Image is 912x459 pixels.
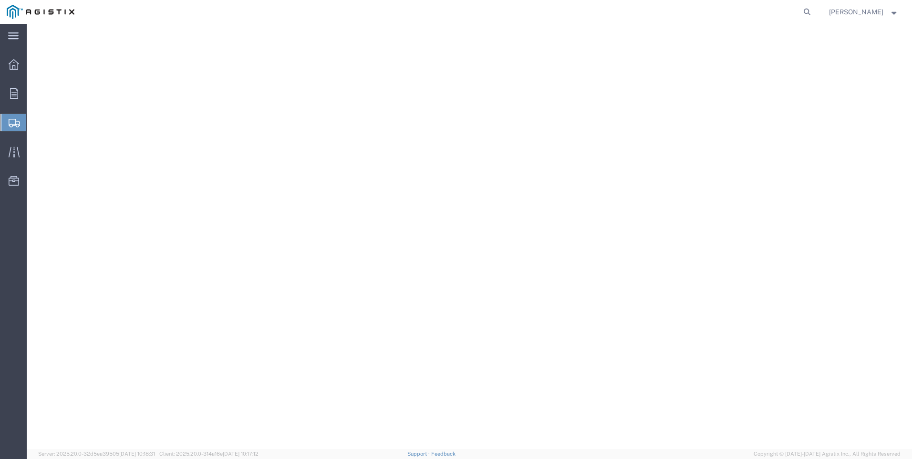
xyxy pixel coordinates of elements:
a: Feedback [431,451,456,457]
span: Client: 2025.20.0-314a16e [159,451,259,457]
span: Copyright © [DATE]-[DATE] Agistix Inc., All Rights Reserved [754,450,901,458]
span: [DATE] 10:18:31 [119,451,155,457]
button: [PERSON_NAME] [829,6,899,18]
img: logo [7,5,74,19]
span: [DATE] 10:17:12 [223,451,259,457]
a: Support [407,451,431,457]
iframe: FS Legacy Container [27,24,912,449]
span: Server: 2025.20.0-32d5ea39505 [38,451,155,457]
span: Sharay Galdeira [829,7,883,17]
